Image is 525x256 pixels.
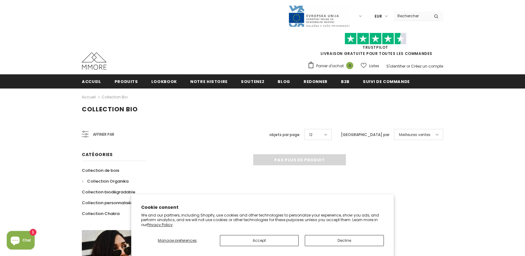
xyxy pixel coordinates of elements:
[82,189,135,195] span: Collection biodégradable
[141,204,384,211] h2: Cookie consent
[82,151,113,158] span: Catégories
[406,64,410,69] span: or
[308,61,356,71] a: Panier d'achat 0
[151,74,177,88] a: Lookbook
[304,74,328,88] a: Redonner
[158,238,197,243] span: Manage preferences
[278,79,290,85] span: Blog
[309,132,313,138] span: 12
[82,165,119,176] a: Collection de bois
[147,222,173,227] a: Privacy Policy
[394,11,429,20] input: Search Site
[141,213,384,227] p: We and our partners, including Shopify, use cookies and other technologies to personalize your ex...
[411,64,443,69] a: Créez un compte
[308,35,443,56] span: LIVRAISON GRATUITE POUR TOUTES LES COMMANDES
[241,74,264,88] a: soutenez
[288,5,350,27] img: Javni Razpis
[82,74,101,88] a: Accueil
[82,208,120,219] a: Collection Chakra
[241,79,264,85] span: soutenez
[341,132,389,138] label: [GEOGRAPHIC_DATA] par
[288,13,350,19] a: Javni Razpis
[93,131,114,138] span: Affiner par
[102,94,128,100] a: Collection Bio
[82,79,101,85] span: Accueil
[305,235,384,246] button: Decline
[5,231,36,251] inbox-online-store-chat: Shopify online store chat
[141,235,214,246] button: Manage preferences
[361,60,379,71] a: Listes
[82,93,96,101] a: Accueil
[82,211,120,217] span: Collection Chakra
[82,52,107,70] img: Cas MMORE
[363,79,410,85] span: Suivi de commande
[87,178,128,184] span: Collection Organika
[386,64,405,69] a: S'identifier
[220,235,299,246] button: Accept
[341,74,350,88] a: B2B
[115,74,138,88] a: Produits
[341,79,350,85] span: B2B
[363,74,410,88] a: Suivi de commande
[190,79,228,85] span: Notre histoire
[82,176,128,187] a: Collection Organika
[399,132,430,138] span: Meilleures ventes
[115,79,138,85] span: Produits
[375,13,382,19] span: EUR
[82,167,119,173] span: Collection de bois
[316,63,344,69] span: Panier d'achat
[269,132,300,138] label: objets par page
[190,74,228,88] a: Notre histoire
[346,62,353,69] span: 0
[304,79,328,85] span: Redonner
[345,33,406,45] img: Faites confiance aux étoiles pilotes
[278,74,290,88] a: Blog
[82,200,133,206] span: Collection personnalisée
[82,187,135,197] a: Collection biodégradable
[82,105,138,114] span: Collection Bio
[363,45,388,50] a: TrustPilot
[369,63,379,69] span: Listes
[151,79,177,85] span: Lookbook
[82,197,133,208] a: Collection personnalisée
